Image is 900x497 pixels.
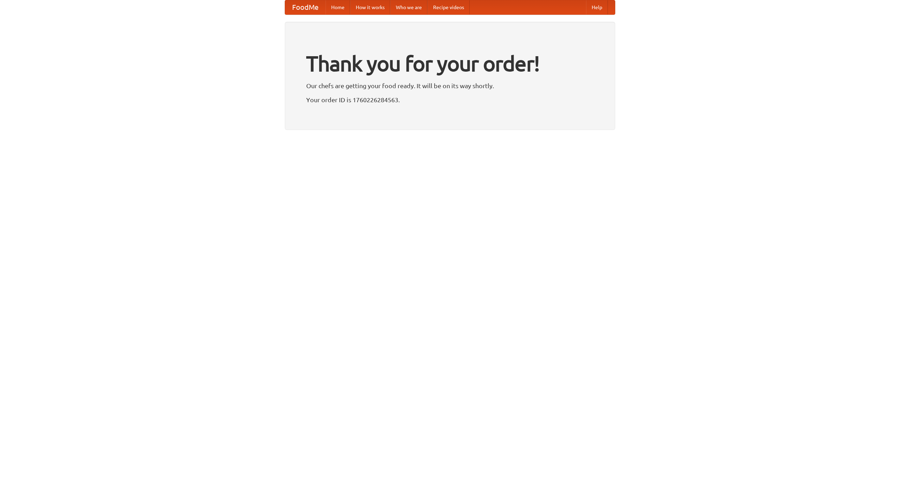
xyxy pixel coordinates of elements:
a: FoodMe [285,0,326,14]
h1: Thank you for your order! [306,47,594,80]
a: Help [586,0,608,14]
a: How it works [350,0,390,14]
a: Recipe videos [427,0,470,14]
p: Your order ID is 1760226284563. [306,94,594,105]
a: Who we are [390,0,427,14]
a: Home [326,0,350,14]
p: Our chefs are getting your food ready. It will be on its way shortly. [306,80,594,91]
